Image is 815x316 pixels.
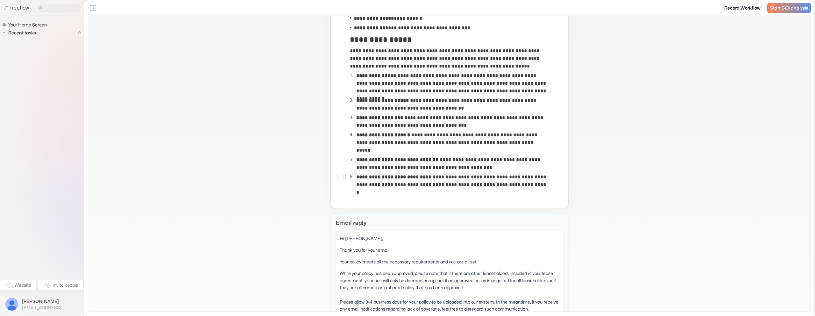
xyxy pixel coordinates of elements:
[340,247,559,254] p: Thank you for your email!
[333,173,341,181] button: Add block
[340,235,559,242] p: Hi [PERSON_NAME],
[2,21,49,29] a: Your Home Screen
[767,3,811,13] a: Start COI analysis
[340,258,559,265] p: Your policy meets all the necessary requirements and you are all set.
[4,296,80,312] button: [PERSON_NAME][EMAIL_ADDRESS][DOMAIN_NAME]
[22,298,78,305] span: [PERSON_NAME]
[88,3,98,13] button: Close the sidebar
[3,4,29,12] a: freeflow
[38,280,84,290] button: Invite people
[7,30,38,36] span: Recent tasks
[5,298,18,311] img: profile
[2,29,39,37] button: Recent tasks
[720,3,765,13] a: Record Workflow
[336,219,563,227] p: Email reply
[10,4,29,12] p: freeflow
[7,22,49,28] span: Your Home Screen
[75,29,84,37] span: 0
[341,173,349,181] button: Open block menu
[770,5,808,11] span: Start COI analysis
[22,305,78,311] span: [EMAIL_ADDRESS][DOMAIN_NAME]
